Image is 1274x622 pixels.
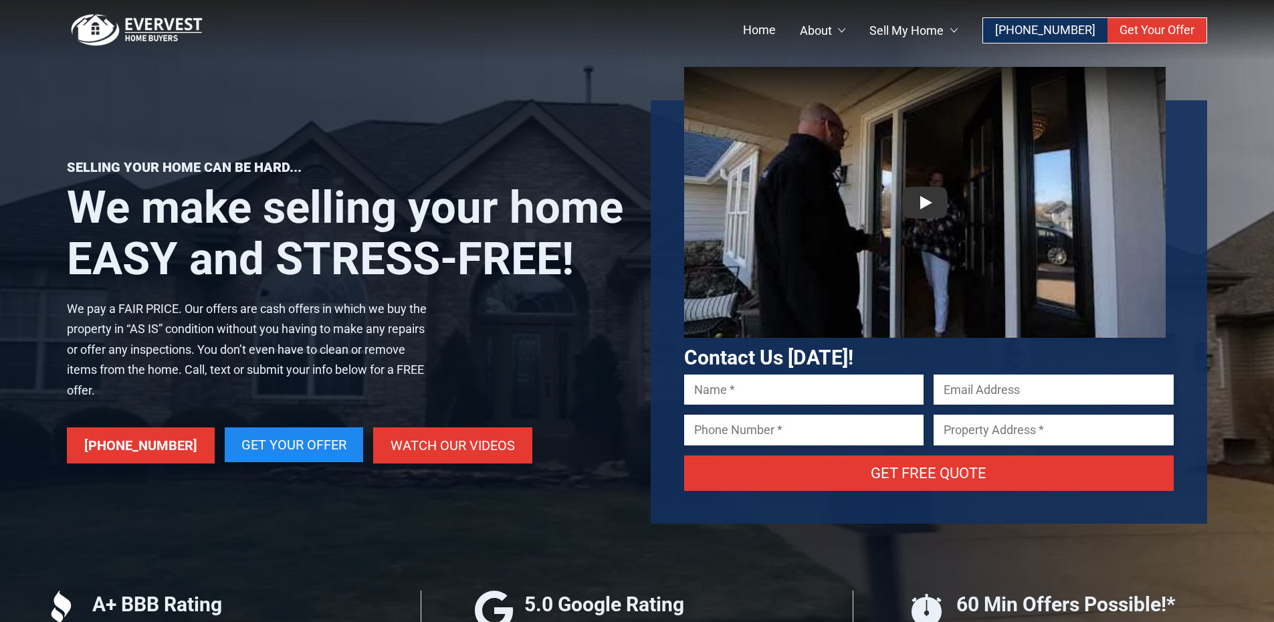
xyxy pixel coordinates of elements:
[684,415,924,445] input: Phone Number *
[788,18,858,43] a: About
[67,299,438,401] p: We pay a FAIR PRICE. Our offers are cash offers in which we buy the property in “AS IS” condition...
[983,18,1107,43] a: [PHONE_NUMBER]
[934,375,1174,405] input: Email Address
[731,18,788,43] a: Home
[934,415,1174,445] input: Property Address *
[1107,18,1206,43] a: Get Your Offer
[684,375,924,405] input: Name *
[684,375,1174,507] form: Contact form
[84,437,197,453] span: [PHONE_NUMBER]
[67,160,624,175] p: Selling your home can be hard...
[684,346,1174,370] h3: Contact Us [DATE]!
[67,427,215,463] a: [PHONE_NUMBER]
[67,13,207,47] img: logo.png
[995,23,1095,37] span: [PHONE_NUMBER]
[857,18,970,43] a: Sell My Home
[67,182,624,285] h1: We make selling your home EASY and STRESS-FREE!
[225,427,363,462] a: Get Your Offer
[373,427,532,463] a: Watch Our Videos
[956,591,1231,619] h4: 60 Min Offers Possible!*
[684,455,1174,491] input: Get Free Quote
